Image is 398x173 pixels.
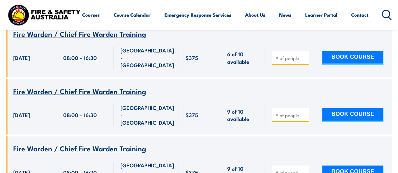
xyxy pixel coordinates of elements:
button: BOOK COURSE [322,108,383,122]
span: [DATE] [13,54,30,61]
button: BOOK COURSE [322,51,383,65]
span: Fire Warden / Chief Fire Warden Training [13,28,146,39]
a: Learner Portal [305,7,337,22]
a: News [279,7,291,22]
span: $375 [185,54,198,61]
span: [GEOGRAPHIC_DATA] - [GEOGRAPHIC_DATA] [121,46,174,68]
a: Contact [351,7,368,22]
span: Fire Warden / Chief Fire Warden Training [13,86,146,96]
a: Courses [82,7,100,22]
span: Fire Warden / Chief Fire Warden Training [13,143,146,154]
span: 08:00 - 16:30 [63,54,97,61]
span: 6 of 10 available [227,50,258,65]
a: About Us [245,7,265,22]
span: [DATE] [13,111,30,118]
a: Course Calendar [114,7,151,22]
a: Fire Warden / Chief Fire Warden Training [13,145,146,153]
span: $375 [185,111,198,118]
a: Fire Warden / Chief Fire Warden Training [13,30,146,38]
a: Emergency Response Services [165,7,231,22]
span: 9 of 10 available [227,108,258,122]
input: # of people [275,112,307,118]
span: [GEOGRAPHIC_DATA] - [GEOGRAPHIC_DATA] [121,104,174,126]
a: Fire Warden / Chief Fire Warden Training [13,88,146,95]
span: 08:00 - 16:30 [63,111,97,118]
input: # of people [275,55,307,61]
